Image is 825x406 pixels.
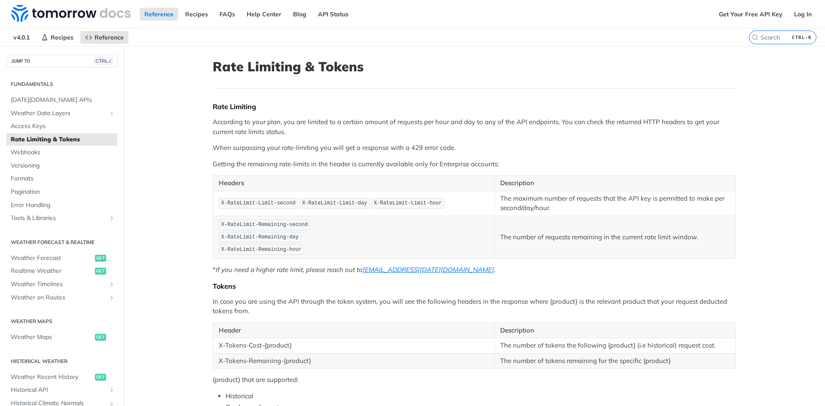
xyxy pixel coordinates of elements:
[221,234,299,240] span: X-RateLimit-Remaining-day
[11,109,106,118] span: Weather Data Layers
[11,293,106,302] span: Weather on Routes
[6,120,117,133] a: Access Keys
[108,387,115,394] button: Show subpages for Historical API
[11,122,115,131] span: Access Keys
[219,178,489,188] p: Headers
[11,333,93,342] span: Weather Maps
[6,94,117,107] a: [DATE][DOMAIN_NAME] APIs
[6,199,117,212] a: Error Handling
[226,391,736,401] li: Historical
[11,148,115,157] span: Webhooks
[108,215,115,222] button: Show subpages for Tools & Libraries
[6,331,117,344] a: Weather Mapsget
[363,266,494,274] a: [EMAIL_ADDRESS][DATE][DOMAIN_NAME]
[313,8,353,21] a: API Status
[6,371,117,384] a: Weather Recent Historyget
[180,8,213,21] a: Recipes
[6,317,117,325] h2: Weather Maps
[242,8,286,21] a: Help Center
[140,8,178,21] a: Reference
[95,268,106,275] span: get
[752,34,758,41] svg: Search
[213,375,736,385] p: {product} that are supported:
[213,297,736,316] p: In case you are using the API through the token system, you will see the following headers in the...
[6,212,117,225] a: Tools & LibrariesShow subpages for Tools & Libraries
[108,110,115,117] button: Show subpages for Weather Data Layers
[495,323,736,338] th: Description
[6,186,117,198] a: Pagination
[6,80,117,88] h2: Fundamentals
[213,117,736,137] p: According to your plan, you are limited to a certain amount of requests per hour and day to any o...
[288,8,311,21] a: Blog
[6,265,117,278] a: Realtime Weatherget
[213,102,736,111] div: Rate Limiting
[302,200,367,206] span: X-RateLimit-Limit-day
[213,353,495,369] td: X-Tokens-Remaining-{product}
[94,58,113,64] span: CTRL-/
[11,188,115,196] span: Pagination
[6,107,117,120] a: Weather Data LayersShow subpages for Weather Data Layers
[500,178,730,188] p: Description
[213,159,736,169] p: Getting the remaining rate-limits in the header is currently available only for Enterprise accounts:
[95,255,106,262] span: get
[221,247,302,253] span: X-RateLimit-Remaining-hour
[95,374,106,381] span: get
[11,162,115,170] span: Versioning
[108,281,115,288] button: Show subpages for Weather Timelines
[108,294,115,301] button: Show subpages for Weather on Routes
[11,254,93,263] span: Weather Forecast
[6,357,117,365] h2: Historical Weather
[6,278,117,291] a: Weather TimelinesShow subpages for Weather Timelines
[11,267,93,275] span: Realtime Weather
[9,31,34,44] span: v4.0.1
[216,266,495,274] em: If you need a higher rate limit, please reach out to .
[11,135,115,144] span: Rate Limiting & Tokens
[213,338,495,354] td: X-Tokens-Cost-{product}
[11,174,115,183] span: Formats
[11,5,131,22] img: Tomorrow.io Weather API Docs
[6,159,117,172] a: Versioning
[95,34,124,41] span: Reference
[11,96,115,104] span: [DATE][DOMAIN_NAME] APIs
[11,214,106,223] span: Tools & Libraries
[6,238,117,246] h2: Weather Forecast & realtime
[500,232,730,242] p: The number of requests remaining in the current rate limit window.
[6,133,117,146] a: Rate Limiting & Tokens
[213,282,736,290] div: Tokens
[6,146,117,159] a: Webhooks
[6,55,117,67] button: JUMP TOCTRL-/
[37,31,78,44] a: Recipes
[6,291,117,304] a: Weather on RoutesShow subpages for Weather on Routes
[6,172,117,185] a: Formats
[213,59,736,74] h1: Rate Limiting & Tokens
[11,201,115,210] span: Error Handling
[714,8,787,21] a: Get Your Free API Key
[495,338,736,354] td: The number of tokens the following {product} (i.e historical) request cost.
[11,386,106,394] span: Historical API
[80,31,128,44] a: Reference
[95,334,106,341] span: get
[51,34,73,41] span: Recipes
[789,8,816,21] a: Log In
[213,323,495,338] th: Header
[6,252,117,265] a: Weather Forecastget
[221,200,296,206] span: X-RateLimit-Limit-second
[11,373,93,382] span: Weather Recent History
[790,33,814,42] kbd: CTRL-K
[221,222,308,228] span: X-RateLimit-Remaining-second
[11,280,106,289] span: Weather Timelines
[495,353,736,369] td: The number of tokens remaining for the specific {product}
[374,200,442,206] span: X-RateLimit-Limit-hour
[500,194,730,213] p: The maximum number of requests that the API key is permitted to make per second/day/hour.
[6,384,117,397] a: Historical APIShow subpages for Historical API
[215,8,240,21] a: FAQs
[213,143,736,153] p: When surpassing your rate-limiting you will get a response with a 429 error code.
